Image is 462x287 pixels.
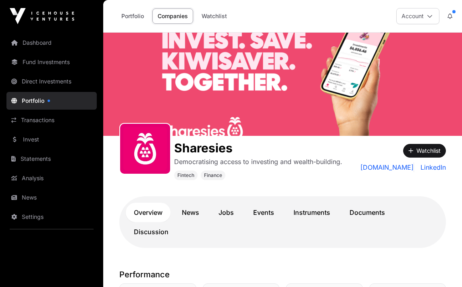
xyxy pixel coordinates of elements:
p: Democratising access to investing and wealth-building. [174,157,342,166]
a: Dashboard [6,34,97,52]
a: Direct Investments [6,73,97,90]
span: Finance [204,172,222,179]
span: Fintech [177,172,194,179]
a: Analysis [6,169,97,187]
a: [DOMAIN_NAME] [360,162,414,172]
a: Invest [6,131,97,148]
a: Portfolio [116,8,149,24]
a: Discussion [126,222,177,241]
a: News [174,203,207,222]
img: Sharesies [103,33,462,136]
button: Watchlist [403,144,446,158]
a: Jobs [210,203,242,222]
button: Account [396,8,439,24]
a: Events [245,203,282,222]
a: Companies [152,8,193,24]
a: Overview [126,203,171,222]
a: Instruments [285,203,338,222]
a: Portfolio [6,92,97,110]
h1: Sharesies [174,141,342,155]
iframe: Chat Widget [422,248,462,287]
a: News [6,189,97,206]
a: Fund Investments [6,53,97,71]
a: Documents [341,203,393,222]
nav: Tabs [126,203,439,241]
a: LinkedIn [417,162,446,172]
a: Transactions [6,111,97,129]
a: Settings [6,208,97,226]
img: Icehouse Ventures Logo [10,8,74,24]
img: sharesies_logo.jpeg [123,127,167,171]
a: Watchlist [196,8,232,24]
p: Performance [119,269,446,280]
a: Statements [6,150,97,168]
